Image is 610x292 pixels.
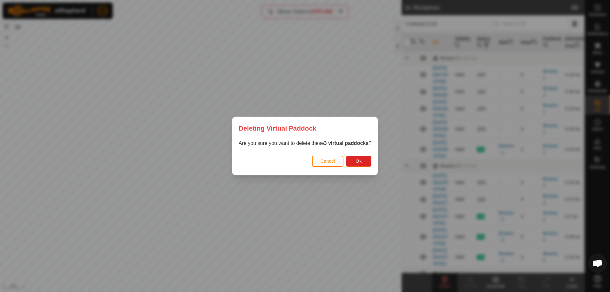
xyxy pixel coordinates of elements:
button: Cancel [312,156,343,167]
div: Open chat [588,254,607,273]
button: Ok [346,156,371,167]
span: Cancel [320,159,335,164]
span: Are you sure you want to delete these ? [239,140,371,146]
strong: 3 virtual paddocks [324,140,369,146]
span: Deleting Virtual Paddock [239,123,316,133]
span: Ok [356,159,362,164]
